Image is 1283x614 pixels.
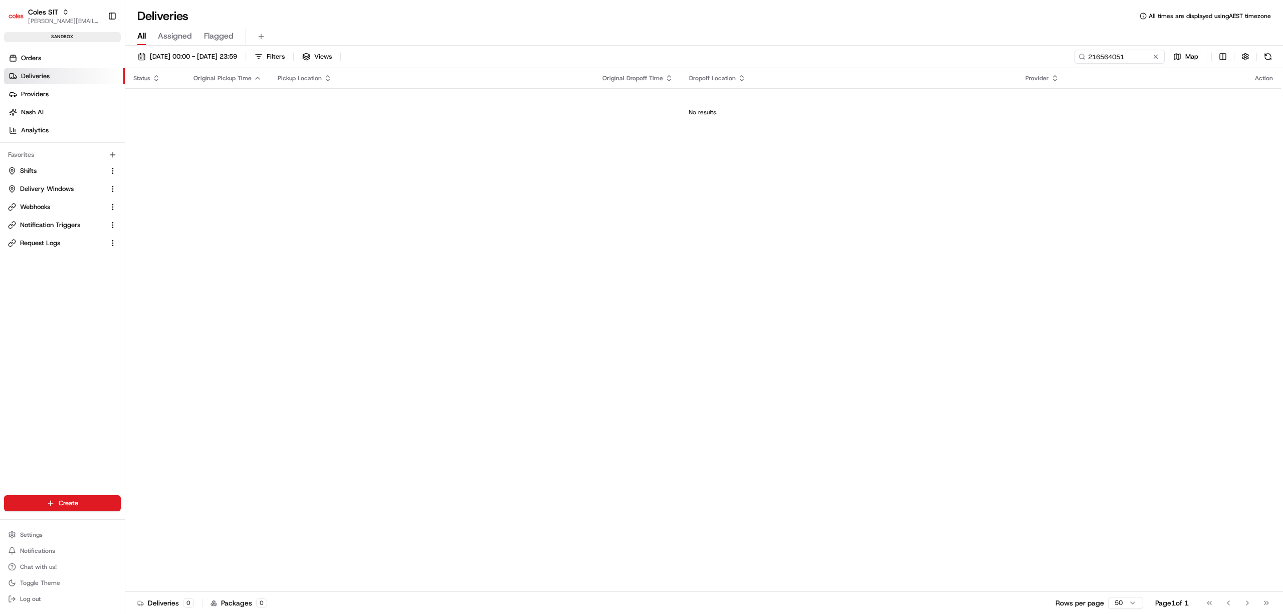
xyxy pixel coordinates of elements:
span: Original Pickup Time [193,74,252,82]
button: Coles SITColes SIT[PERSON_NAME][EMAIL_ADDRESS][PERSON_NAME][DOMAIN_NAME] [4,4,104,28]
span: Chat with us! [20,563,57,571]
span: All times are displayed using AEST timezone [1149,12,1271,20]
button: Map [1169,50,1203,64]
span: Status [133,74,150,82]
span: Shifts [20,166,37,175]
div: No results. [129,108,1277,116]
span: [DATE] 00:00 - [DATE] 23:59 [150,52,237,61]
img: Coles SIT [8,8,24,24]
button: Filters [250,50,289,64]
span: Assigned [158,30,192,42]
span: Deliveries [21,72,50,81]
span: Filters [267,52,285,61]
span: Settings [20,531,43,539]
span: Webhooks [20,202,50,212]
span: Notifications [20,547,55,555]
span: Map [1185,52,1198,61]
a: Request Logs [8,239,105,248]
span: Providers [21,90,49,99]
div: Page 1 of 1 [1155,598,1189,608]
div: Favorites [4,147,121,163]
span: Nash AI [21,108,44,117]
span: Views [314,52,332,61]
button: [DATE] 00:00 - [DATE] 23:59 [133,50,242,64]
span: Provider [1025,74,1049,82]
span: Flagged [204,30,234,42]
button: Notification Triggers [4,217,121,233]
span: Create [59,499,78,508]
div: Packages [210,598,267,608]
button: Create [4,495,121,511]
span: Delivery Windows [20,184,74,193]
a: Deliveries [4,68,125,84]
button: Log out [4,592,121,606]
a: Nash AI [4,104,125,120]
div: Action [1255,74,1273,82]
input: Type to search [1075,50,1165,64]
span: Request Logs [20,239,60,248]
span: Analytics [21,126,49,135]
span: Log out [20,595,41,603]
a: Delivery Windows [8,184,105,193]
span: Pickup Location [278,74,322,82]
span: Original Dropoff Time [602,74,663,82]
button: Notifications [4,544,121,558]
button: Views [298,50,336,64]
span: All [137,30,146,42]
div: Deliveries [137,598,194,608]
a: Webhooks [8,202,105,212]
button: Toggle Theme [4,576,121,590]
button: Chat with us! [4,560,121,574]
button: Settings [4,528,121,542]
button: Refresh [1261,50,1275,64]
div: 0 [183,598,194,607]
a: Providers [4,86,125,102]
button: Delivery Windows [4,181,121,197]
a: Shifts [8,166,105,175]
span: Dropoff Location [689,74,736,82]
p: Rows per page [1055,598,1104,608]
a: Analytics [4,122,125,138]
button: Coles SIT [28,7,58,17]
span: Notification Triggers [20,221,80,230]
div: sandbox [4,32,121,42]
a: Notification Triggers [8,221,105,230]
div: 0 [256,598,267,607]
button: Shifts [4,163,121,179]
button: Webhooks [4,199,121,215]
h1: Deliveries [137,8,188,24]
span: Toggle Theme [20,579,60,587]
button: [PERSON_NAME][EMAIL_ADDRESS][PERSON_NAME][DOMAIN_NAME] [28,17,100,25]
button: Request Logs [4,235,121,251]
a: Orders [4,50,125,66]
span: Orders [21,54,41,63]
